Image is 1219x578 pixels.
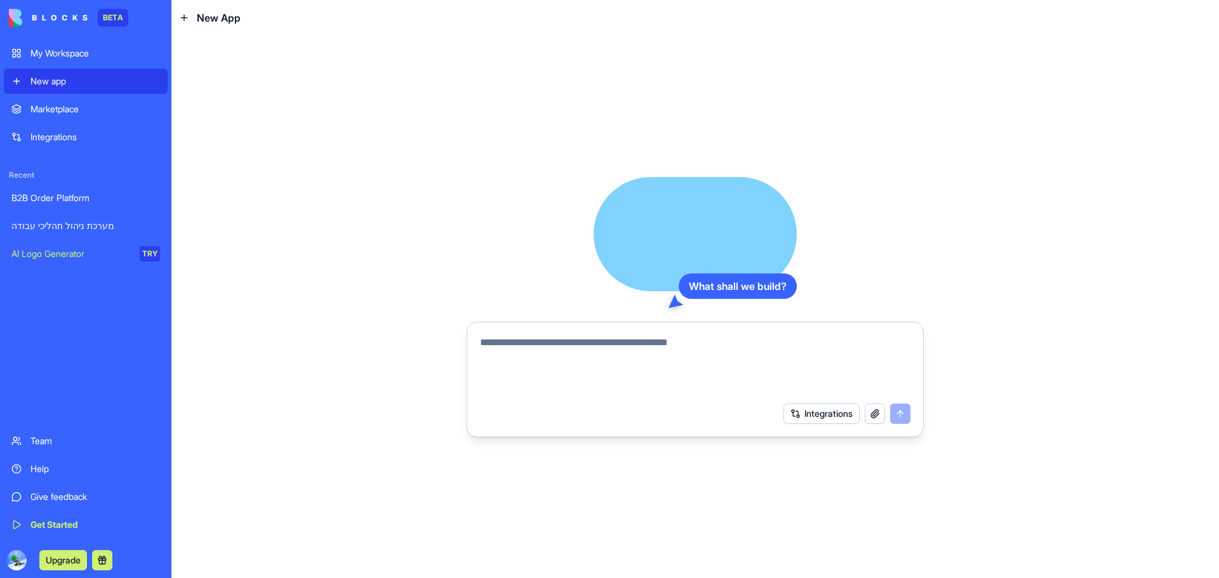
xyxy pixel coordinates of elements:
img: ACg8ocJ9KwVV3x5a9XIP9IwbY5uMndypQLaBNiQi05g5NyTJ4uccxg=s96-c [6,550,27,570]
a: מערכת ניהול תהליכי עבודה [4,213,168,239]
div: Get Started [30,518,160,531]
span: New App [197,10,241,25]
a: B2B Order Platform [4,185,168,211]
div: BETA [98,9,128,27]
a: AI Logo GeneratorTRY [4,241,168,266]
div: Marketplace [30,103,160,115]
div: Give feedback [30,490,160,503]
a: My Workspace [4,41,168,66]
a: Help [4,456,168,482]
a: Marketplace [4,96,168,122]
div: Help [30,463,160,475]
div: My Workspace [30,47,160,60]
a: Upgrade [39,553,87,566]
div: Team [30,435,160,447]
a: Give feedback [4,484,168,509]
img: logo [9,9,88,27]
a: New app [4,69,168,94]
button: Upgrade [39,550,87,570]
div: What shall we build? [679,273,797,299]
button: Integrations [783,404,860,424]
a: Get Started [4,512,168,537]
div: AI Logo Generator [11,247,131,260]
a: BETA [9,9,128,27]
a: Team [4,428,168,454]
div: Integrations [30,131,160,143]
div: TRY [140,246,160,261]
a: Integrations [4,124,168,150]
span: Recent [4,170,168,180]
div: מערכת ניהול תהליכי עבודה [11,220,160,232]
div: B2B Order Platform [11,192,160,204]
div: New app [30,75,160,88]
